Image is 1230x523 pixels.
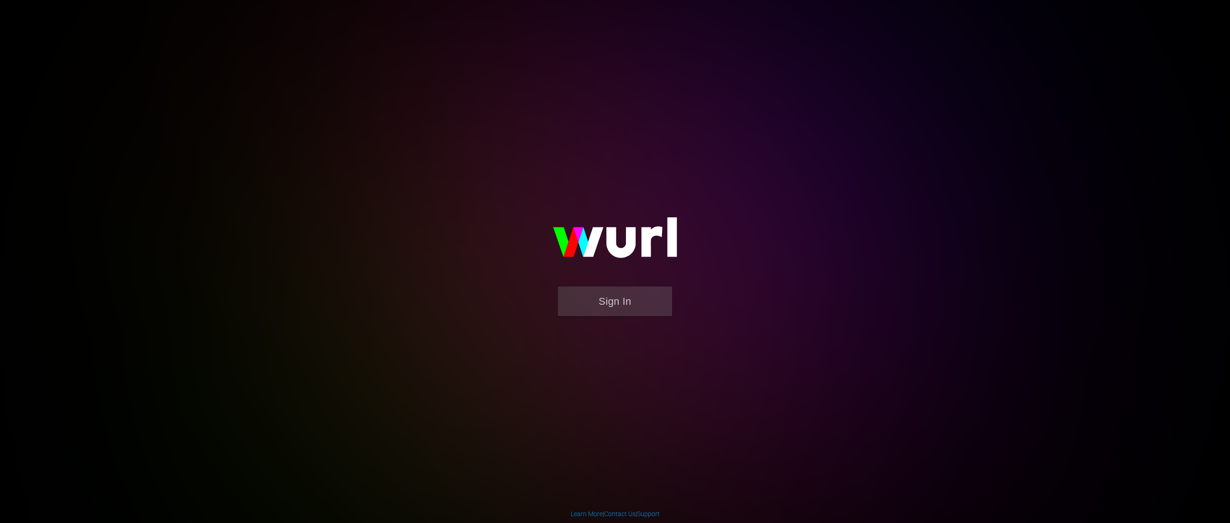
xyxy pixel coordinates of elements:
div: | | [571,509,660,518]
button: Sign In [558,286,672,316]
img: wurl-logo-on-black-223613ac3d8ba8fe6dc639794a292ebdb59501304c7dfd60c99c58986ef67473.svg [524,198,706,286]
a: Contact Us [604,510,636,518]
a: Learn More [571,510,603,518]
a: Support [637,510,660,518]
